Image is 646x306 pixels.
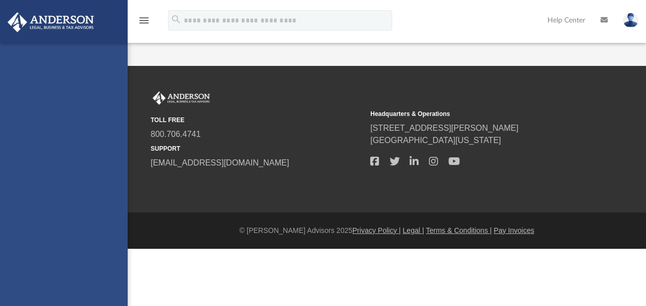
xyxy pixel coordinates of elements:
a: Privacy Policy | [352,226,401,234]
a: [EMAIL_ADDRESS][DOMAIN_NAME] [151,158,289,167]
img: Anderson Advisors Platinum Portal [5,12,97,32]
i: search [171,14,182,25]
a: Pay Invoices [494,226,534,234]
a: Legal | [403,226,424,234]
a: Terms & Conditions | [426,226,492,234]
a: 800.706.4741 [151,130,201,138]
img: Anderson Advisors Platinum Portal [151,91,212,105]
small: TOLL FREE [151,115,363,125]
img: User Pic [623,13,638,28]
div: © [PERSON_NAME] Advisors 2025 [128,225,646,236]
a: [GEOGRAPHIC_DATA][US_STATE] [370,136,501,145]
i: menu [138,14,150,27]
a: menu [138,19,150,27]
small: SUPPORT [151,144,363,153]
small: Headquarters & Operations [370,109,583,119]
a: [STREET_ADDRESS][PERSON_NAME] [370,124,518,132]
